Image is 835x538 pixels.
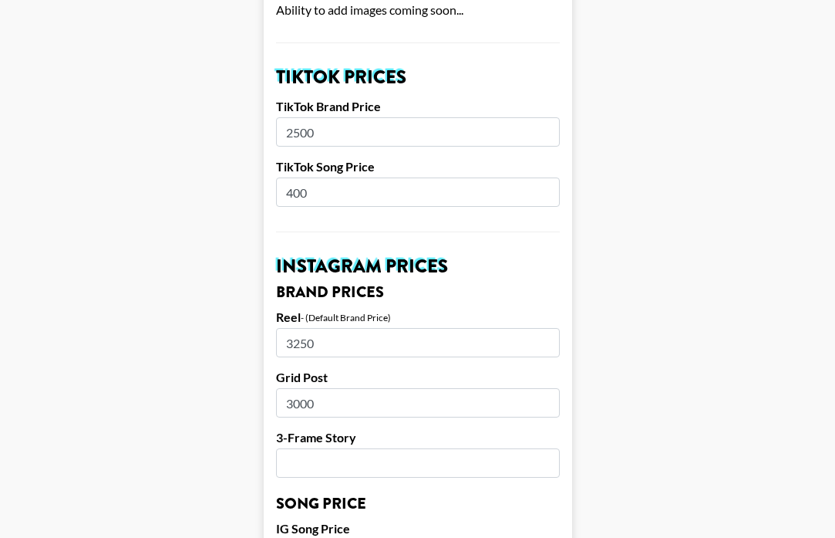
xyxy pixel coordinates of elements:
[276,496,560,512] h3: Song Price
[276,2,463,17] span: Ability to add images coming soon...
[276,521,560,536] label: IG Song Price
[276,159,560,174] label: TikTok Song Price
[276,430,560,445] label: 3-Frame Story
[301,312,391,323] div: - (Default Brand Price)
[276,68,560,86] h2: TikTok Prices
[276,99,560,114] label: TikTok Brand Price
[276,285,560,300] h3: Brand Prices
[276,370,560,385] label: Grid Post
[276,310,301,325] label: Reel
[276,257,560,276] h2: Instagram Prices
